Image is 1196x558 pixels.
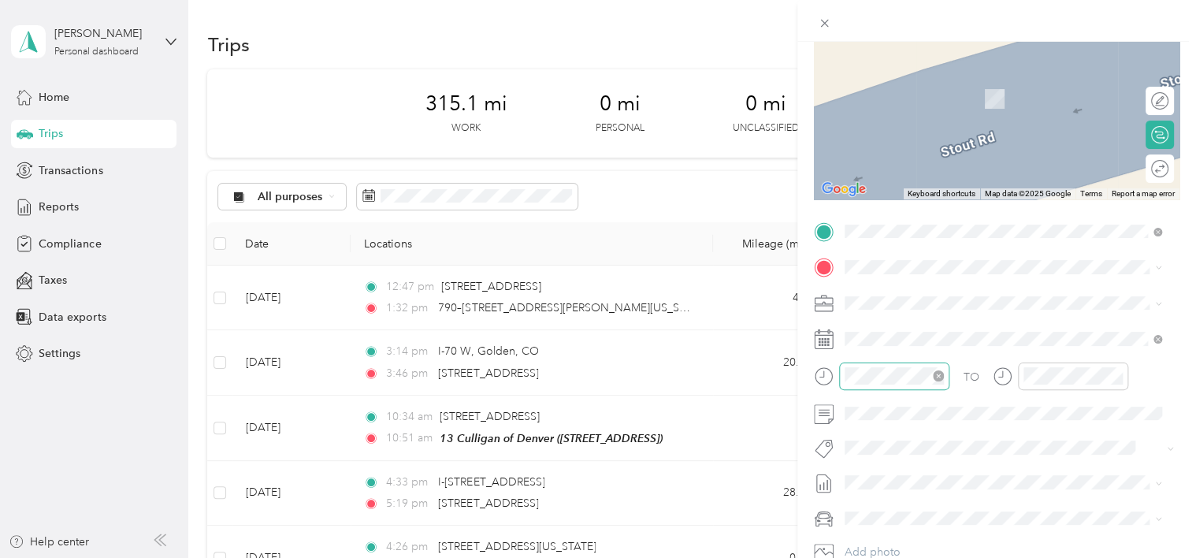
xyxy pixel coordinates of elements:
[908,188,975,199] button: Keyboard shortcuts
[818,179,870,199] a: Open this area in Google Maps (opens a new window)
[933,370,944,381] span: close-circle
[964,369,979,385] div: TO
[1080,189,1102,198] a: Terms (opens in new tab)
[818,179,870,199] img: Google
[1108,470,1196,558] iframe: Everlance-gr Chat Button Frame
[985,189,1071,198] span: Map data ©2025 Google
[1112,189,1175,198] a: Report a map error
